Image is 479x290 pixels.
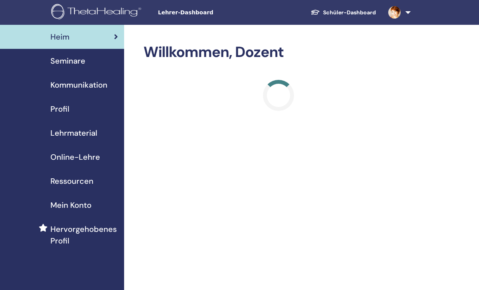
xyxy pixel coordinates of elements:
[50,199,92,211] span: Mein Konto
[304,5,382,20] a: Schüler-Dashboard
[50,103,69,115] span: Profil
[311,9,320,16] img: graduation-cap-white.svg
[50,55,85,67] span: Seminare
[50,175,93,187] span: Ressourcen
[144,43,413,61] h2: Willkommen, Dozent
[50,223,118,247] span: Hervorgehobenes Profil
[158,9,274,17] span: Lehrer-Dashboard
[50,127,97,139] span: Lehrmaterial
[50,31,69,43] span: Heim
[50,151,100,163] span: Online-Lehre
[51,4,144,21] img: logo.png
[388,6,401,19] img: default.jpg
[50,79,107,91] span: Kommunikation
